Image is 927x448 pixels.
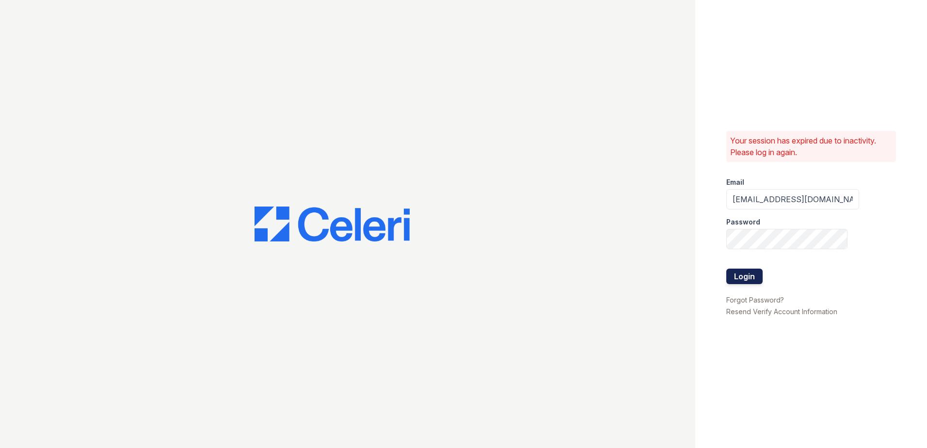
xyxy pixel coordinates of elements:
[726,296,784,304] a: Forgot Password?
[726,177,744,187] label: Email
[726,217,760,227] label: Password
[726,307,837,316] a: Resend Verify Account Information
[730,135,892,158] p: Your session has expired due to inactivity. Please log in again.
[726,269,763,284] button: Login
[255,207,410,241] img: CE_Logo_Blue-a8612792a0a2168367f1c8372b55b34899dd931a85d93a1a3d3e32e68fde9ad4.png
